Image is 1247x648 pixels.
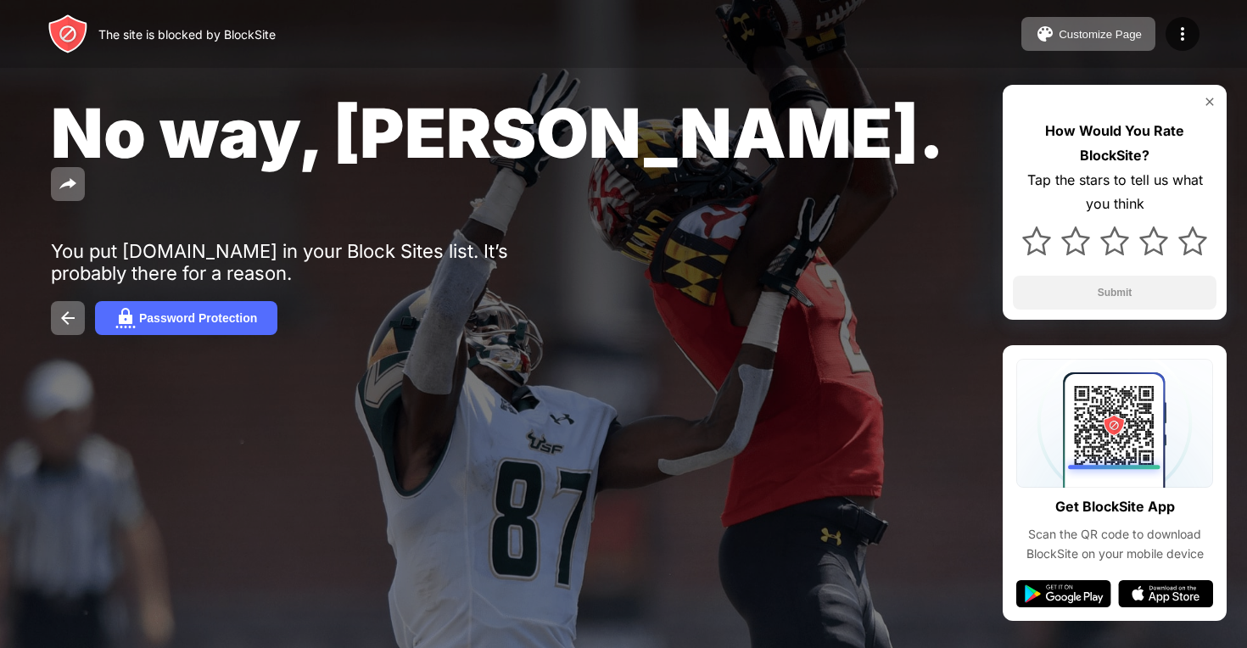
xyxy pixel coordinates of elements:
span: No way, [PERSON_NAME]. [51,92,944,174]
div: The site is blocked by BlockSite [98,27,276,42]
div: Password Protection [139,311,257,325]
div: Customize Page [1059,28,1142,41]
img: star.svg [1139,226,1168,255]
img: rate-us-close.svg [1203,95,1216,109]
div: Get BlockSite App [1055,494,1175,519]
img: google-play.svg [1016,580,1111,607]
img: star.svg [1061,226,1090,255]
div: Scan the QR code to download BlockSite on your mobile device [1016,525,1213,563]
img: header-logo.svg [48,14,88,54]
button: Submit [1013,276,1216,310]
div: How Would You Rate BlockSite? [1013,119,1216,168]
img: star.svg [1022,226,1051,255]
img: app-store.svg [1118,580,1213,607]
button: Password Protection [95,301,277,335]
button: Customize Page [1021,17,1155,51]
img: pallet.svg [1035,24,1055,44]
img: password.svg [115,308,136,328]
img: back.svg [58,308,78,328]
div: You put [DOMAIN_NAME] in your Block Sites list. It’s probably there for a reason. [51,240,575,284]
img: star.svg [1178,226,1207,255]
img: menu-icon.svg [1172,24,1193,44]
img: star.svg [1100,226,1129,255]
img: share.svg [58,174,78,194]
div: Tap the stars to tell us what you think [1013,168,1216,217]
